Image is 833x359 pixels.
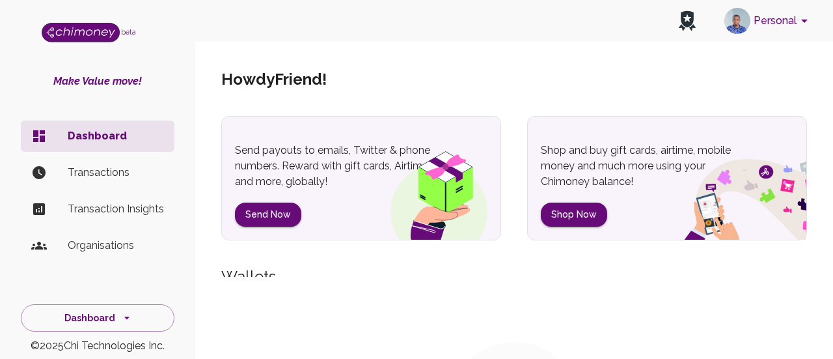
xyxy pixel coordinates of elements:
p: Transactions [68,165,164,180]
img: avatar [724,8,750,34]
button: Send Now [235,203,301,227]
p: Shop and buy gift cards, airtime, mobile money and much more using your Chimoney balance! [541,143,751,190]
p: Transaction Insights [68,201,164,217]
p: Send payouts to emails, Twitter & phone numbers. Reward with gift cards, Airtime, and more, globa... [235,143,445,190]
button: Dashboard [21,304,174,332]
img: Logo [42,23,120,42]
h5: Wallets [221,266,807,287]
button: Shop Now [541,203,607,227]
img: social spend [650,145,806,240]
p: Dashboard [68,128,164,144]
h5: Howdy Friend ! [221,69,327,90]
span: beta [121,28,136,36]
img: gift box [367,142,500,240]
p: Organisations [68,238,164,253]
button: account of current user [719,4,817,38]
